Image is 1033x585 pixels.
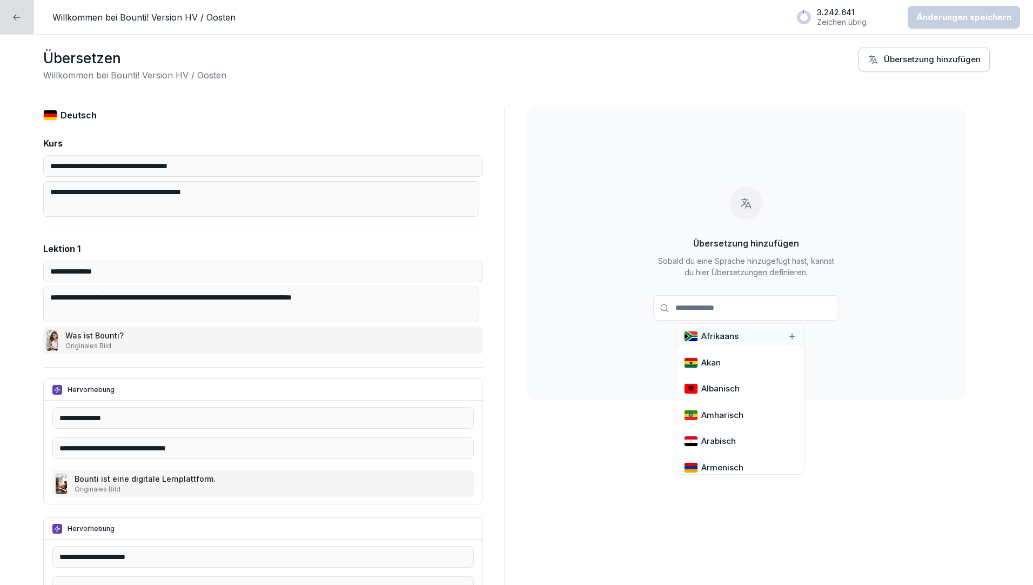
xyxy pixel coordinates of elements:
p: Was ist Bounti? [65,330,126,341]
button: Übersetzung hinzufügen [858,48,990,71]
img: cljru2rby01rdfb01lxkfq9av.jpg [46,330,58,351]
p: Albanisch [701,383,740,395]
img: et.svg [684,410,698,421]
img: am.svg [684,462,698,473]
p: Zeichen übrig [817,17,867,27]
p: Hervorhebung [68,524,115,534]
img: gh.svg [684,357,698,368]
p: Deutsch [61,109,97,122]
p: Afrikaans [701,330,739,343]
button: Änderungen speichern [908,6,1020,29]
p: Sobald du eine Sprache hinzugefügt hast, kannst du hier Übersetzungen definieren. [653,255,839,278]
p: Arabisch [701,435,736,448]
img: al.svg [684,383,698,394]
h2: Willkommen bei Bounti! Version HV / Oosten [43,69,226,82]
button: 3.242.641Zeichen übrig [791,3,898,31]
p: Änderungen speichern [916,11,1011,23]
p: Hervorhebung [68,385,115,395]
p: 3.242.641 [817,8,867,17]
img: za.svg [684,331,698,342]
p: Amharisch [701,409,743,422]
p: Akan [701,357,721,369]
div: Übersetzung hinzufügen [868,54,981,65]
p: Armenisch [701,462,743,474]
p: Lektion 1 [43,242,81,255]
h1: Übersetzen [43,48,226,69]
p: Originales Bild [65,341,126,351]
p: Übersetzung hinzufügen [693,237,799,250]
p: Willkommen bei Bounti! Version HV / Oosten [52,11,236,24]
p: Kurs [43,137,63,150]
img: de.svg [43,110,57,121]
p: Bounti ist eine digitale Lernplattform. [75,473,218,484]
img: cljru2rni01rffb01sve0b7x5.jpg [56,474,67,494]
img: eg.svg [684,436,698,447]
p: Originales Bild [75,484,218,494]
